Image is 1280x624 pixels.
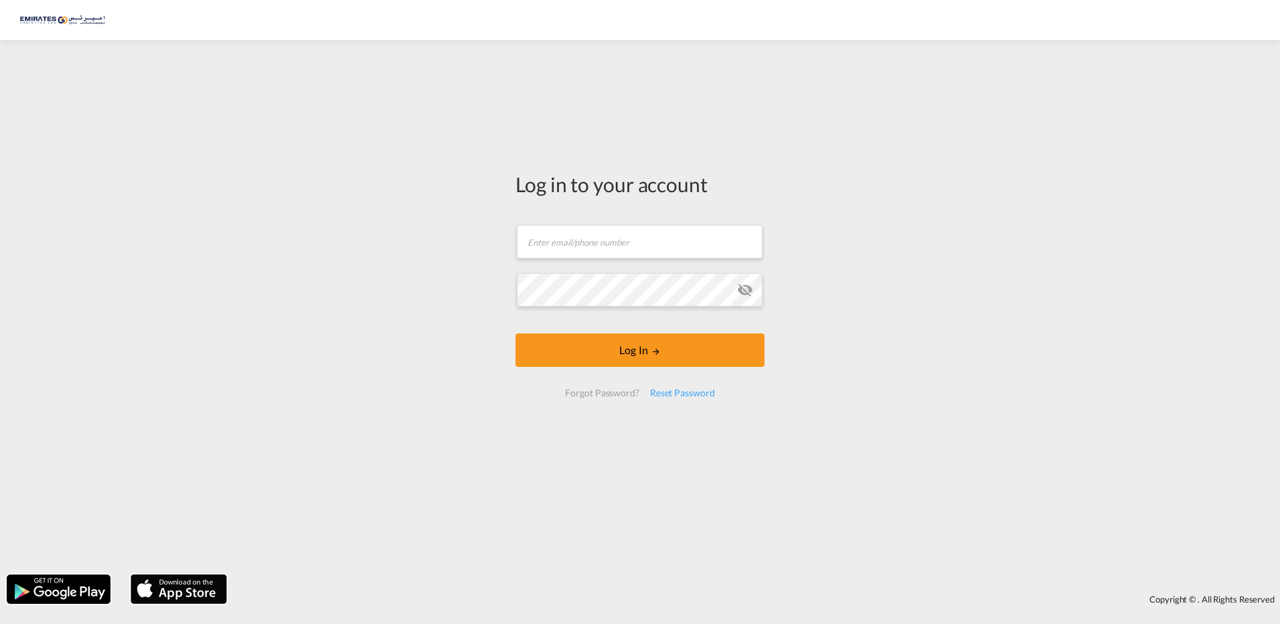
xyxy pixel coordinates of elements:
[234,588,1280,611] div: Copyright © . All Rights Reserved
[515,170,765,198] div: Log in to your account
[737,282,753,298] md-icon: icon-eye-off
[5,573,112,605] img: google.png
[560,381,644,405] div: Forgot Password?
[645,381,720,405] div: Reset Password
[517,225,763,258] input: Enter email/phone number
[515,333,765,367] button: LOGIN
[20,5,110,35] img: c67187802a5a11ec94275b5db69a26e6.png
[129,573,228,605] img: apple.png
